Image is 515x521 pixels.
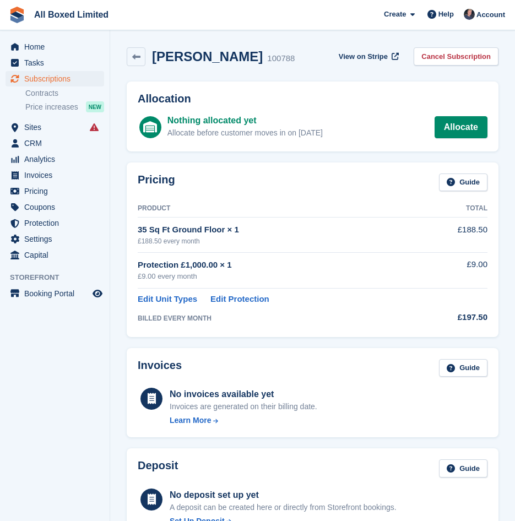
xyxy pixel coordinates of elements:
[10,272,110,283] span: Storefront
[334,47,401,66] a: View on Stripe
[9,7,25,23] img: stora-icon-8386f47178a22dfd0bd8f6a31ec36ba5ce8667c1dd55bd0f319d3a0aa187defe.svg
[6,199,104,215] a: menu
[25,88,104,99] a: Contracts
[24,215,90,231] span: Protection
[414,47,498,66] a: Cancel Subscription
[24,199,90,215] span: Coupons
[86,101,104,112] div: NEW
[24,286,90,301] span: Booking Portal
[138,313,422,323] div: BILLED EVERY MONTH
[6,120,104,135] a: menu
[91,287,104,300] a: Preview store
[439,173,487,192] a: Guide
[6,55,104,70] a: menu
[25,101,104,113] a: Price increases NEW
[438,9,454,20] span: Help
[24,135,90,151] span: CRM
[24,120,90,135] span: Sites
[138,271,422,282] div: £9.00 every month
[464,9,475,20] img: Dan Goss
[24,39,90,55] span: Home
[170,415,211,426] div: Learn More
[138,359,182,377] h2: Invoices
[6,215,104,231] a: menu
[6,231,104,247] a: menu
[30,6,113,24] a: All Boxed Limited
[6,183,104,199] a: menu
[138,236,422,246] div: £188.50 every month
[170,401,317,413] div: Invoices are generated on their billing date.
[24,151,90,167] span: Analytics
[6,286,104,301] a: menu
[267,52,295,65] div: 100788
[6,167,104,183] a: menu
[25,102,78,112] span: Price increases
[138,200,422,218] th: Product
[422,200,487,218] th: Total
[24,183,90,199] span: Pricing
[24,247,90,263] span: Capital
[6,39,104,55] a: menu
[339,51,388,62] span: View on Stripe
[90,123,99,132] i: Smart entry sync failures have occurred
[24,71,90,86] span: Subscriptions
[24,55,90,70] span: Tasks
[210,293,269,306] a: Edit Protection
[24,231,90,247] span: Settings
[6,71,104,86] a: menu
[170,388,317,401] div: No invoices available yet
[422,311,487,324] div: £197.50
[439,459,487,477] a: Guide
[138,93,487,105] h2: Allocation
[170,489,397,502] div: No deposit set up yet
[6,247,104,263] a: menu
[167,114,323,127] div: Nothing allocated yet
[138,259,422,272] div: Protection £1,000.00 × 1
[384,9,406,20] span: Create
[6,151,104,167] a: menu
[24,167,90,183] span: Invoices
[435,116,487,138] a: Allocate
[138,173,175,192] h2: Pricing
[422,252,487,288] td: £9.00
[476,9,505,20] span: Account
[6,135,104,151] a: menu
[422,218,487,252] td: £188.50
[138,224,422,236] div: 35 Sq Ft Ground Floor × 1
[170,415,317,426] a: Learn More
[152,49,263,64] h2: [PERSON_NAME]
[167,127,323,139] div: Allocate before customer moves in on [DATE]
[439,359,487,377] a: Guide
[138,459,178,477] h2: Deposit
[138,293,197,306] a: Edit Unit Types
[170,502,397,513] p: A deposit can be created here or directly from Storefront bookings.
